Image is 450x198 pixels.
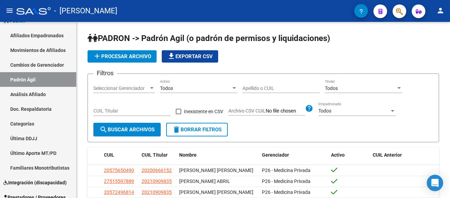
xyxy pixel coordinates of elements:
[93,68,117,78] h3: Filtros
[104,179,134,184] span: 27515597889
[370,148,439,162] datatable-header-cell: CUIL Anterior
[179,152,197,158] span: Nombre
[305,104,313,113] mat-icon: help
[318,108,331,114] span: Todos
[262,152,289,158] span: Gerenciador
[142,152,168,158] span: CUIL Titular
[93,52,101,60] mat-icon: add
[166,123,228,136] button: Borrar Filtros
[172,127,222,133] span: Borrar Filtros
[100,127,155,133] span: Buscar Archivos
[179,189,253,195] span: [PERSON_NAME] [PERSON_NAME]
[436,6,445,15] mat-icon: person
[179,179,230,184] span: [PERSON_NAME] ABRIL
[101,148,139,162] datatable-header-cell: CUIL
[88,34,330,43] span: PADRON -> Padrón Agil (o padrón de permisos y liquidaciones)
[259,148,328,162] datatable-header-cell: Gerenciador
[228,108,266,114] span: Archivo CSV CUIL
[262,179,310,184] span: P26 - Medicina Privada
[54,3,117,18] span: - [PERSON_NAME]
[167,52,175,60] mat-icon: file_download
[93,123,161,136] button: Buscar Archivos
[142,168,172,173] span: 20200666152
[93,85,149,91] span: Seleccionar Gerenciador
[88,50,157,63] button: Procesar archivo
[179,168,253,173] span: [PERSON_NAME] [PERSON_NAME]
[325,85,338,91] span: Todos
[3,179,67,186] span: Integración (discapacidad)
[139,148,176,162] datatable-header-cell: CUIL Titular
[184,107,223,116] span: Inexistente en CSV
[104,168,134,173] span: 20575650490
[142,179,172,184] span: 20210909835
[262,168,310,173] span: P26 - Medicina Privada
[328,148,370,162] datatable-header-cell: Activo
[262,189,310,195] span: P26 - Medicina Privada
[176,148,259,162] datatable-header-cell: Nombre
[331,152,345,158] span: Activo
[142,189,172,195] span: 20210909835
[427,175,443,191] div: Open Intercom Messenger
[167,53,213,60] span: Exportar CSV
[104,189,134,195] span: 20572496814
[162,50,218,63] button: Exportar CSV
[266,108,305,114] input: Archivo CSV CUIL
[160,85,173,91] span: Todos
[104,152,114,158] span: CUIL
[373,152,402,158] span: CUIL Anterior
[93,53,151,60] span: Procesar archivo
[5,6,14,15] mat-icon: menu
[100,126,108,134] mat-icon: search
[172,126,181,134] mat-icon: delete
